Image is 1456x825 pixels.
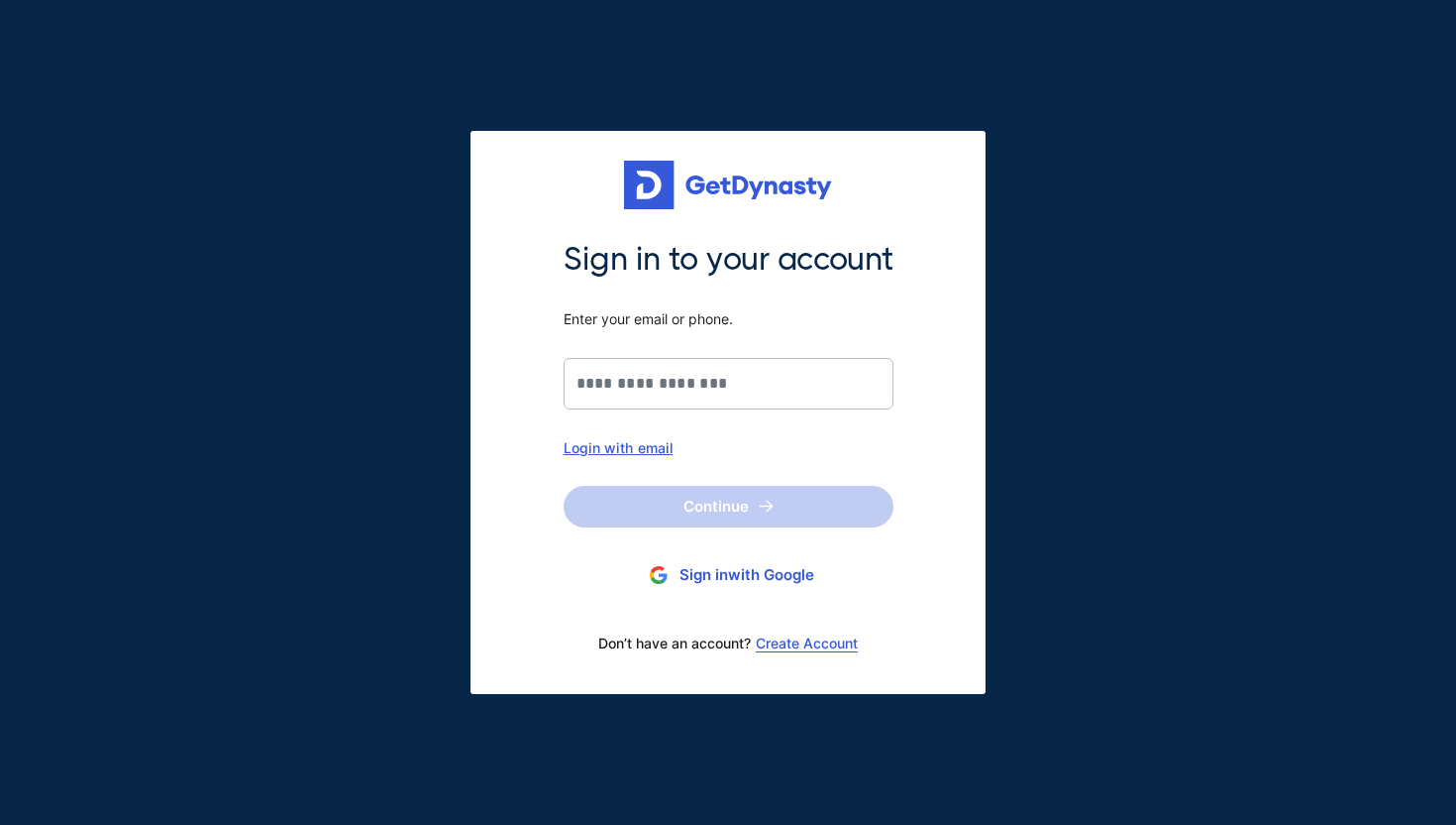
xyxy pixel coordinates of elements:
span: Enter your email or phone. [564,310,893,328]
div: Don’t have an account? [564,623,893,664]
a: Create Account [756,636,858,651]
img: Get started for free with Dynasty Trust Company [624,161,832,210]
button: Sign inwith Google [564,557,893,594]
div: Login with email [564,439,893,456]
span: Sign in to your account [564,239,893,281]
